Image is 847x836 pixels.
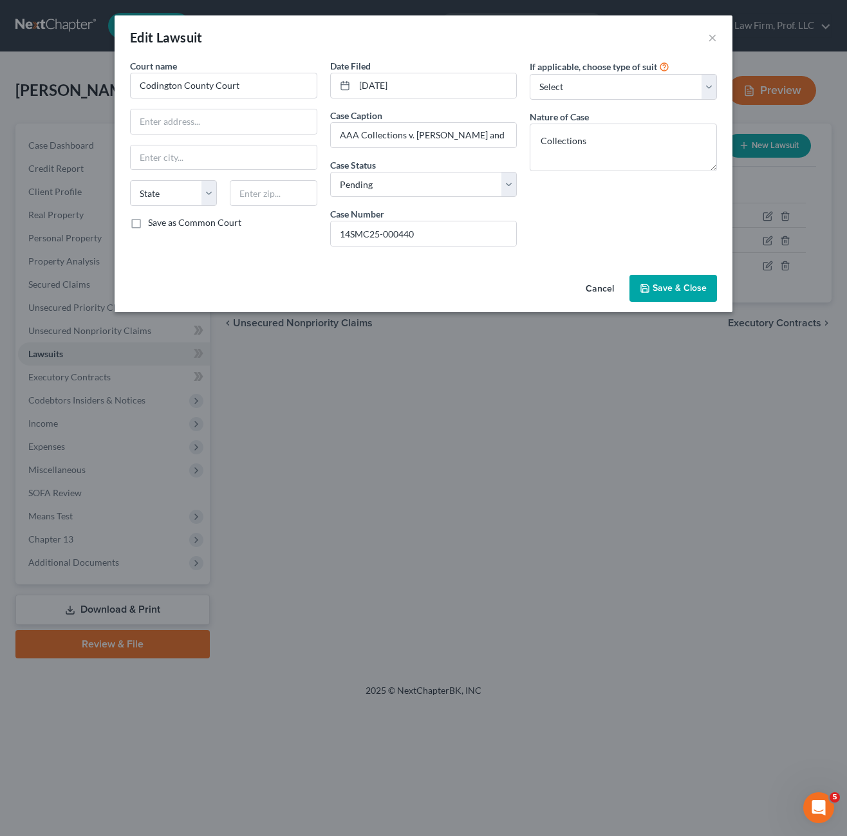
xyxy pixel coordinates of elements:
[330,109,382,122] label: Case Caption
[708,30,717,45] button: ×
[530,110,589,124] label: Nature of Case
[330,59,371,73] label: Date Filed
[629,275,717,302] button: Save & Close
[156,30,203,45] span: Lawsuit
[331,221,517,246] input: #
[130,30,154,45] span: Edit
[330,160,376,171] span: Case Status
[355,73,517,98] input: MM/DD/YYYY
[575,276,624,302] button: Cancel
[130,60,177,71] span: Court name
[331,123,517,147] input: --
[830,792,840,803] span: 5
[148,216,241,229] label: Save as Common Court
[530,60,657,73] label: If applicable, choose type of suit
[653,283,707,293] span: Save & Close
[803,792,834,823] iframe: Intercom live chat
[130,73,317,98] input: Search court by name...
[330,207,384,221] label: Case Number
[131,109,317,134] input: Enter address...
[131,145,317,170] input: Enter city...
[230,180,317,206] input: Enter zip...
